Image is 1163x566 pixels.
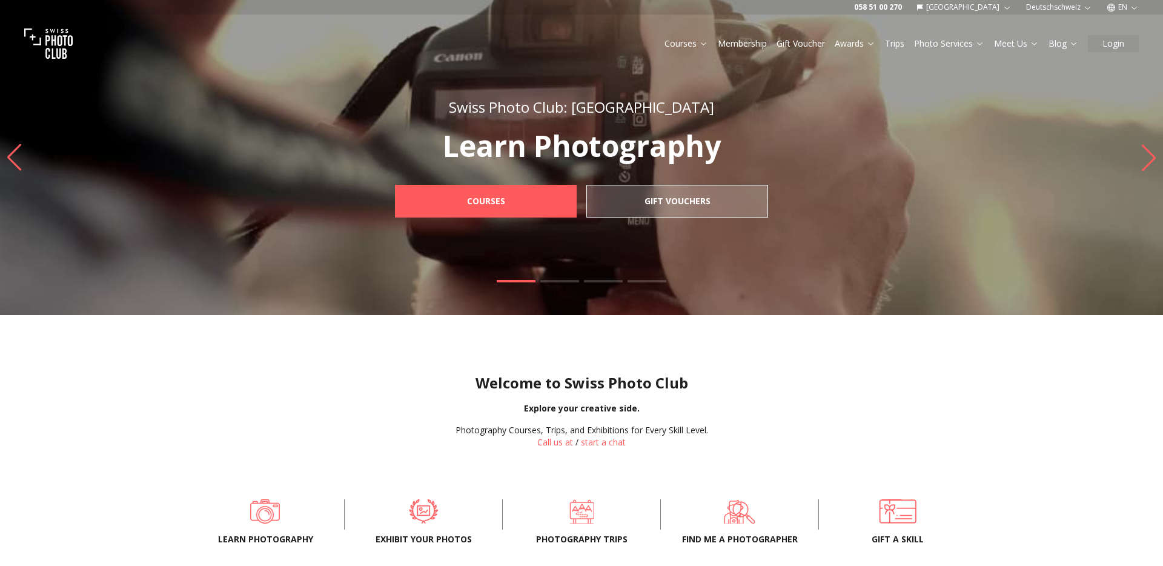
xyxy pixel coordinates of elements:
[989,35,1044,52] button: Meet Us
[680,499,799,524] a: Find me a photographer
[644,195,711,207] b: Gift Vouchers
[718,38,767,50] a: Membership
[522,499,641,524] a: Photography trips
[364,533,483,545] span: Exhibit your photos
[24,19,73,68] img: Swiss photo club
[664,38,708,50] a: Courses
[537,436,573,448] a: Call us at
[885,38,904,50] a: Trips
[880,35,909,52] button: Trips
[854,2,902,12] a: 058 51 00 270
[838,533,957,545] span: Gift a skill
[10,373,1153,393] h1: Welcome to Swiss Photo Club
[586,185,768,218] a: Gift Vouchers
[1044,35,1083,52] button: Blog
[713,35,772,52] button: Membership
[368,132,795,161] p: Learn Photography
[994,38,1039,50] a: Meet Us
[10,402,1153,415] div: Explore your creative side.
[1088,35,1139,52] button: Login
[364,499,483,524] a: Exhibit your photos
[206,533,325,545] span: Learn Photography
[909,35,989,52] button: Photo Services
[1049,38,1078,50] a: Blog
[206,499,325,524] a: Learn Photography
[914,38,984,50] a: Photo Services
[395,185,577,218] a: Courses
[467,195,505,207] b: Courses
[838,499,957,524] a: Gift a skill
[680,533,799,545] span: Find me a photographer
[522,533,641,545] span: Photography trips
[456,424,708,448] div: /
[777,38,825,50] a: Gift Voucher
[449,97,714,117] span: Swiss Photo Club: [GEOGRAPHIC_DATA]
[835,38,875,50] a: Awards
[830,35,880,52] button: Awards
[581,436,626,448] button: start a chat
[456,424,708,436] div: Photography Courses, Trips, and Exhibitions for Every Skill Level.
[660,35,713,52] button: Courses
[772,35,830,52] button: Gift Voucher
